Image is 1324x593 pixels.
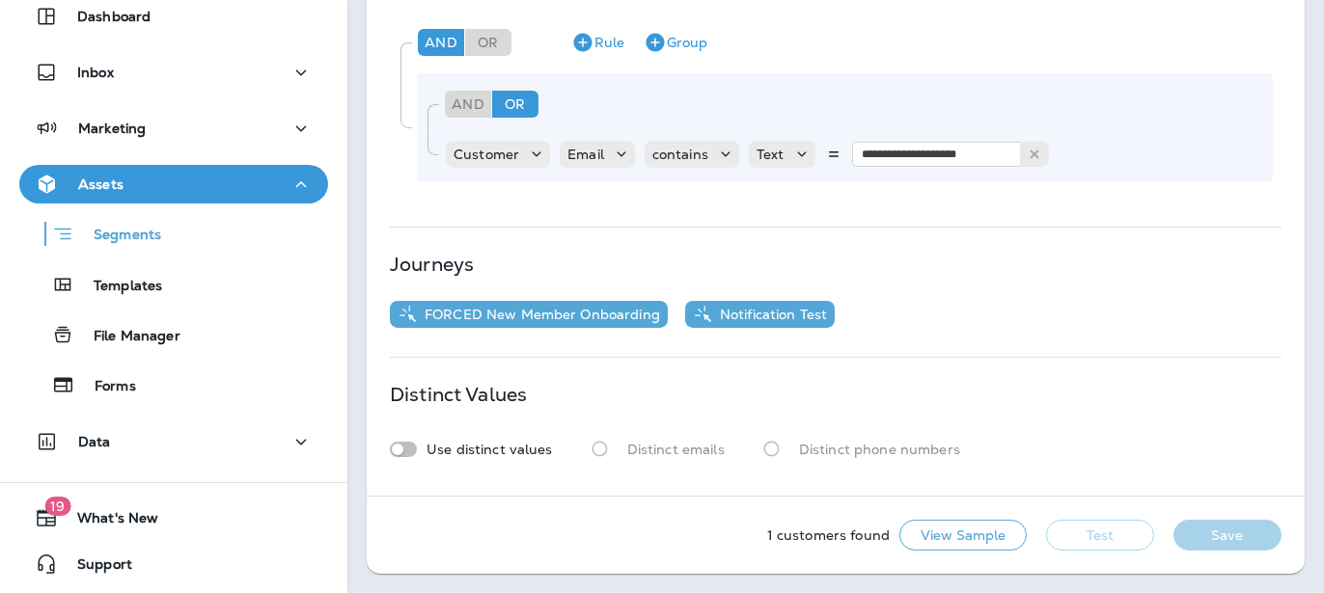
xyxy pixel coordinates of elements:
[390,256,474,272] p: Journeys
[44,497,70,516] span: 19
[652,147,708,162] p: contains
[19,109,328,148] button: Marketing
[19,264,328,305] button: Templates
[78,434,111,449] p: Data
[78,121,146,136] p: Marketing
[58,510,158,533] span: What's New
[636,27,715,58] button: Group
[19,545,328,583] button: Support
[19,364,328,405] button: Forms
[1046,520,1154,551] button: Test
[74,278,162,296] p: Templates
[627,442,725,457] p: Distinct emails
[19,165,328,203] button: Assets
[19,422,328,461] button: Data
[454,147,519,162] p: Customer
[767,527,890,543] p: 1 customers found
[390,301,668,328] button: FORCED New Member Onboarding
[58,556,132,580] span: Support
[564,27,632,58] button: Rule
[77,9,151,24] p: Dashboard
[492,91,538,118] div: Or
[74,227,161,246] p: Segments
[417,307,660,322] p: FORCED New Member Onboarding
[75,378,136,396] p: Forms
[445,91,491,118] div: And
[712,307,827,322] p: Notification Test
[19,499,328,537] button: 19What's New
[567,147,604,162] p: Email
[19,53,328,92] button: Inbox
[78,176,124,192] p: Assets
[465,29,511,56] div: Or
[77,65,114,80] p: Inbox
[74,328,180,346] p: File Manager
[418,29,464,56] div: And
[19,213,328,255] button: Segments
[390,387,527,402] p: Distinct Values
[685,301,835,328] button: Notification Test
[19,314,328,355] button: File Manager
[757,147,785,162] p: Text
[899,520,1027,551] button: View Sample
[1173,520,1282,551] button: Save
[799,442,960,457] p: Distinct phone numbers
[427,442,553,457] p: Use distinct values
